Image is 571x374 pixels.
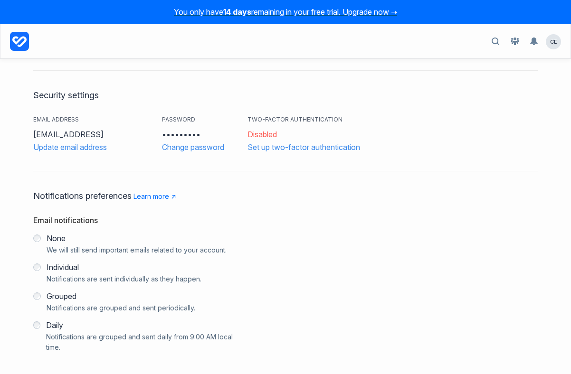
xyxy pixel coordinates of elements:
[46,332,238,353] p: Notifications are grouped and sent daily from 9:00 AM local time.
[47,290,195,303] p: Grouped
[162,129,238,140] h3: •••••••••
[487,33,504,50] button: Open search
[546,34,561,49] span: ce
[47,274,201,284] p: Notifications are sent individually as they happen.
[33,129,152,140] h3: [EMAIL_ADDRESS]
[133,192,176,200] a: Learn more ↗︎
[33,90,538,101] h3: Security settings
[162,142,238,152] a: Change password
[47,245,227,255] p: We will still send important emails related to your account.
[247,129,409,140] h3: Disabled
[247,142,409,152] a: Set up two-factor authentication
[46,319,238,332] p: Daily
[47,262,201,274] p: Individual
[247,111,409,129] h2: Two-factor authentication
[33,212,238,229] legend: Email notifications
[545,34,561,50] button: ce
[162,111,238,129] h2: Password
[47,233,227,245] p: None
[47,303,195,313] p: Notifications are grouped and sent periodically.
[33,142,152,152] a: Update email address
[526,34,542,49] button: Toggle the notification sidebar
[223,7,251,17] strong: 14 days
[33,190,538,202] h3: Notifications preferences
[33,111,152,129] h2: Email address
